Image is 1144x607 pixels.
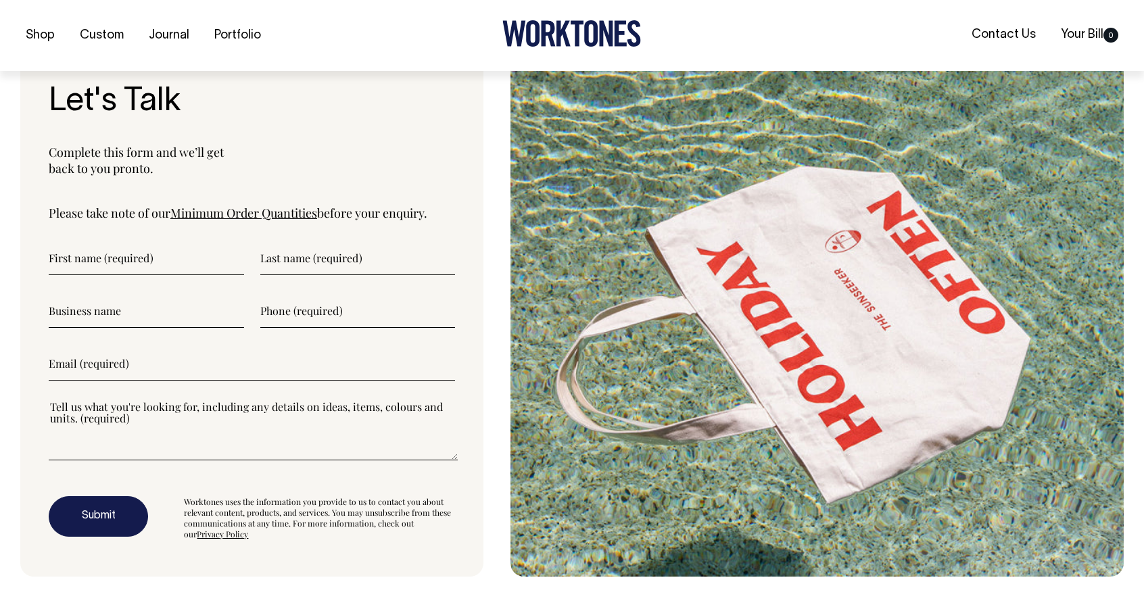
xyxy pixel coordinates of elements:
input: First name (required) [49,241,244,275]
a: Your Bill0 [1055,24,1124,46]
div: Worktones uses the information you provide to us to contact you about relevant content, products,... [184,496,455,539]
a: Minimum Order Quantities [170,205,317,221]
img: form-image.jpg [510,47,1124,577]
input: Email (required) [49,347,455,381]
button: Submit [49,496,148,537]
input: Phone (required) [260,294,456,328]
a: Custom [74,24,129,47]
a: Shop [20,24,60,47]
p: Complete this form and we’ll get back to you pronto. [49,144,455,176]
a: Journal [143,24,195,47]
a: Portfolio [209,24,266,47]
input: Business name [49,294,244,328]
span: 0 [1103,28,1118,43]
a: Privacy Policy [197,529,248,539]
h3: Let's Talk [49,84,455,120]
input: Last name (required) [260,241,456,275]
a: Contact Us [966,24,1041,46]
p: Please take note of our before your enquiry. [49,205,455,221]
